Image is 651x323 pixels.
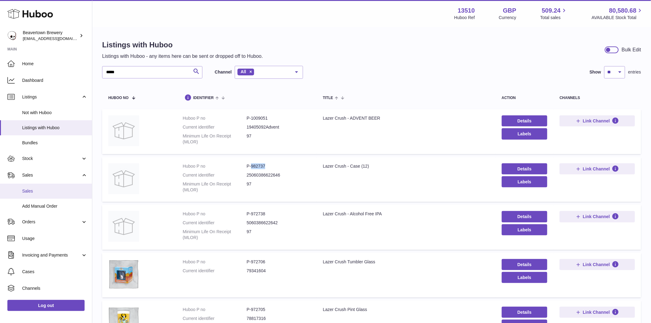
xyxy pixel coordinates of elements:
dd: P-972706 [247,259,311,265]
div: channels [560,96,635,100]
img: Lazer Crush Tumbler Glass [108,259,139,290]
a: 509.24 Total sales [540,6,568,21]
span: Link Channel [583,166,610,172]
dt: Minimum Life On Receipt (MLOR) [183,133,247,145]
span: Add Manual Order [22,203,87,209]
span: Bundles [22,140,87,146]
button: Link Channel [560,259,635,270]
dt: Minimum Life On Receipt (MLOR) [183,229,247,241]
span: entries [628,69,641,75]
span: Link Channel [583,118,610,124]
dt: Huboo P no [183,163,247,169]
button: Link Channel [560,211,635,222]
h1: Listings with Huboo [102,40,263,50]
span: Dashboard [22,78,87,83]
dd: 97 [247,229,311,241]
span: Invoicing and Payments [22,252,81,258]
strong: 13510 [458,6,475,15]
dd: 97 [247,133,311,145]
span: Channels [22,285,87,291]
button: Link Channel [560,115,635,126]
span: Sales [22,188,87,194]
dt: Huboo P no [183,259,247,265]
span: Home [22,61,87,67]
span: Link Channel [583,309,610,315]
div: Lazer Crush - Alcohol Free IPA [323,211,489,217]
a: Log out [7,300,85,311]
dt: Huboo P no [183,211,247,217]
span: Sales [22,172,81,178]
div: Huboo Ref [454,15,475,21]
div: Bulk Edit [622,46,641,53]
dt: Current identifier [183,268,247,274]
a: Details [502,211,548,222]
img: Lazer Crush - Case (12) [108,163,139,194]
span: [EMAIL_ADDRESS][DOMAIN_NAME] [23,36,90,41]
dd: 97 [247,181,311,193]
span: Total sales [540,15,568,21]
dt: Current identifier [183,220,247,226]
dd: 19405092Advent [247,124,311,130]
div: Lazer Crush Tumbler Glass [323,259,489,265]
dd: P-972738 [247,211,311,217]
span: All [241,69,246,74]
a: Details [502,259,548,270]
div: Lazer Crush Pint Glass [323,307,489,313]
span: Huboo no [108,96,129,100]
span: identifier [193,96,214,100]
dt: Huboo P no [183,307,247,313]
a: 80,580.68 AVAILABLE Stock Total [592,6,644,21]
label: Channel [215,69,232,75]
dt: Current identifier [183,124,247,130]
dd: 5060386622642 [247,220,311,226]
span: Orders [22,219,81,225]
div: Currency [499,15,517,21]
dt: Huboo P no [183,115,247,121]
span: Listings with Huboo [22,125,87,131]
div: Lazer Crush - ADVENT BEER [323,115,489,121]
dd: 25060386622646 [247,172,311,178]
div: action [502,96,548,100]
button: Labels [502,272,548,283]
span: title [323,96,333,100]
span: Link Channel [583,214,610,219]
dd: 78817316 [247,316,311,321]
dd: P-972705 [247,307,311,313]
a: Details [502,307,548,318]
button: Link Channel [560,163,635,174]
span: Stock [22,156,81,161]
button: Labels [502,128,548,139]
dt: Minimum Life On Receipt (MLOR) [183,181,247,193]
strong: GBP [503,6,516,15]
img: Lazer Crush - Alcohol Free IPA [108,211,139,242]
p: Listings with Huboo - any items here can be sent or dropped off to Huboo. [102,53,263,60]
dd: P-1009051 [247,115,311,121]
a: Details [502,115,548,126]
a: Details [502,163,548,174]
span: 509.24 [542,6,561,15]
div: Beavertown Brewery [23,30,78,42]
button: Labels [502,176,548,187]
button: Link Channel [560,307,635,318]
img: Lazer Crush - ADVENT BEER [108,115,139,146]
span: Link Channel [583,262,610,267]
span: AVAILABLE Stock Total [592,15,644,21]
dd: P-982737 [247,163,311,169]
img: internalAdmin-13510@internal.huboo.com [7,31,17,40]
div: Lazer Crush - Case (12) [323,163,489,169]
span: Usage [22,236,87,241]
span: 80,580.68 [609,6,637,15]
button: Labels [502,224,548,235]
dt: Current identifier [183,172,247,178]
span: Not with Huboo [22,110,87,116]
dd: 79341604 [247,268,311,274]
dt: Current identifier [183,316,247,321]
span: Cases [22,269,87,275]
label: Show [590,69,601,75]
span: Listings [22,94,81,100]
